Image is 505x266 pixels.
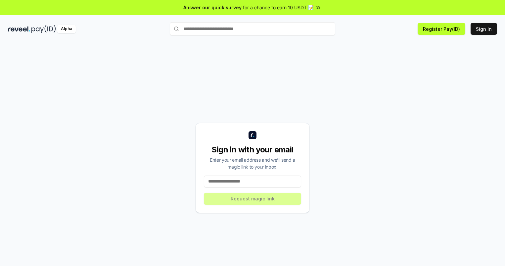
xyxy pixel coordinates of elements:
button: Sign In [471,23,497,35]
div: Alpha [57,25,76,33]
img: pay_id [31,25,56,33]
button: Register Pay(ID) [418,23,465,35]
img: logo_small [249,131,256,139]
div: Sign in with your email [204,144,301,155]
span: Answer our quick survey [183,4,242,11]
span: for a chance to earn 10 USDT 📝 [243,4,314,11]
img: reveel_dark [8,25,30,33]
div: Enter your email address and we’ll send a magic link to your inbox. [204,156,301,170]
